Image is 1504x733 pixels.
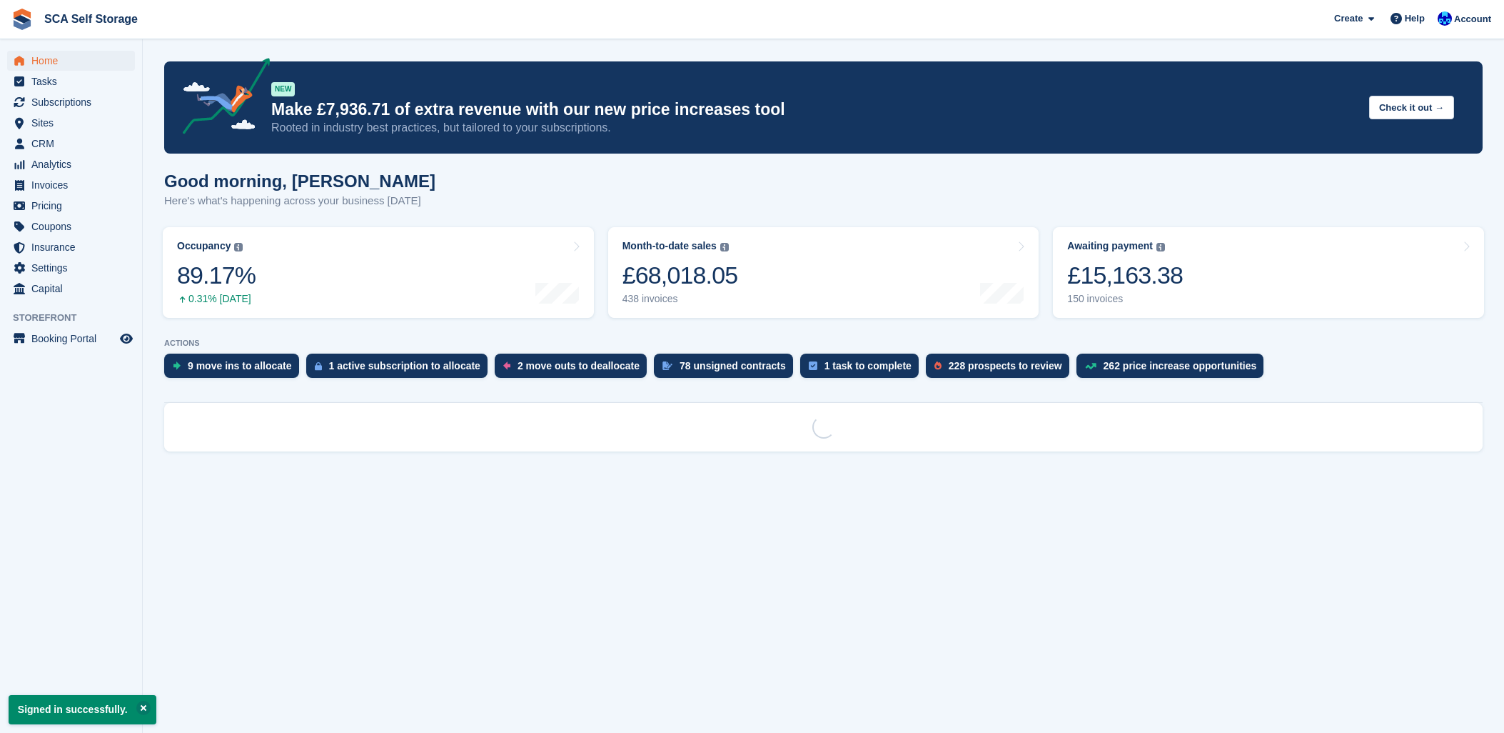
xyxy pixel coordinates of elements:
a: menu [7,154,135,174]
p: Make £7,936.71 of extra revenue with our new price increases tool [271,99,1358,120]
p: Signed in successfully. [9,695,156,724]
a: menu [7,92,135,112]
a: Occupancy 89.17% 0.31% [DATE] [163,227,594,318]
a: 2 move outs to deallocate [495,354,654,385]
span: Help [1405,11,1425,26]
span: CRM [31,134,117,154]
img: Kelly Neesham [1438,11,1452,26]
a: Month-to-date sales £68,018.05 438 invoices [608,227,1039,318]
a: menu [7,71,135,91]
p: Here's what's happening across your business [DATE] [164,193,435,209]
img: stora-icon-8386f47178a22dfd0bd8f6a31ec36ba5ce8667c1dd55bd0f319d3a0aa187defe.svg [11,9,33,30]
a: Preview store [118,330,135,347]
div: 262 price increase opportunities [1104,360,1257,372]
img: icon-info-grey-7440780725fd019a000dd9b08b2336e03edf1995a4989e88bcd33f0948082b44.svg [720,243,729,251]
a: 9 move ins to allocate [164,354,306,385]
span: Capital [31,279,117,299]
span: Insurance [31,237,117,257]
span: Coupons [31,216,117,236]
a: Awaiting payment £15,163.38 150 invoices [1053,227,1484,318]
div: 150 invoices [1067,293,1183,305]
a: menu [7,51,135,71]
span: Tasks [31,71,117,91]
span: Subscriptions [31,92,117,112]
a: menu [7,258,135,278]
a: 78 unsigned contracts [654,354,800,385]
img: move_outs_to_deallocate_icon-f764333ba52eb49d3ac5e1228854f67142a1ed5810a6f6cc68b1a99e826820c5.svg [503,361,510,370]
div: £15,163.38 [1067,261,1183,290]
div: Occupancy [177,240,231,252]
img: contract_signature_icon-13c848040528278c33f63329250d36e43548de30e8caae1d1a13099fd9432cc5.svg [662,361,672,370]
div: NEW [271,82,295,96]
div: 1 task to complete [824,360,912,372]
a: menu [7,134,135,154]
a: SCA Self Storage [39,7,143,31]
div: 2 move outs to deallocate [518,360,640,372]
span: Pricing [31,196,117,216]
a: 1 task to complete [800,354,926,385]
a: menu [7,237,135,257]
a: 262 price increase opportunities [1076,354,1271,385]
button: Check it out → [1369,96,1454,119]
div: 9 move ins to allocate [188,360,292,372]
img: icon-info-grey-7440780725fd019a000dd9b08b2336e03edf1995a4989e88bcd33f0948082b44.svg [1156,243,1165,251]
div: Month-to-date sales [622,240,717,252]
a: menu [7,175,135,195]
span: Settings [31,258,117,278]
a: menu [7,196,135,216]
span: Analytics [31,154,117,174]
div: 1 active subscription to allocate [329,360,480,372]
a: menu [7,279,135,299]
img: task-75834270c22a3079a89374b754ae025e5fb1db73e45f91037f5363f120a921f8.svg [809,361,817,370]
a: menu [7,113,135,133]
a: menu [7,329,135,349]
div: £68,018.05 [622,261,738,290]
a: 228 prospects to review [926,354,1076,385]
span: Create [1334,11,1363,26]
span: Invoices [31,175,117,195]
span: Account [1454,12,1491,26]
div: 228 prospects to review [949,360,1062,372]
img: prospect-51fa495bee0391a8d652442698ab0144808aea92771e9ea1ae160a38d050c398.svg [934,361,942,370]
h1: Good morning, [PERSON_NAME] [164,171,435,191]
img: icon-info-grey-7440780725fd019a000dd9b08b2336e03edf1995a4989e88bcd33f0948082b44.svg [234,243,243,251]
div: 438 invoices [622,293,738,305]
span: Home [31,51,117,71]
a: 1 active subscription to allocate [306,354,495,385]
a: menu [7,216,135,236]
div: 89.17% [177,261,256,290]
img: price_increase_opportunities-93ffe204e8149a01c8c9dc8f82e8f89637d9d84a8eef4429ea346261dce0b2c0.svg [1085,363,1096,369]
img: move_ins_to_allocate_icon-fdf77a2bb77ea45bf5b3d319d69a93e2d87916cf1d5bf7949dd705db3b84f3ca.svg [173,361,181,370]
img: price-adjustments-announcement-icon-8257ccfd72463d97f412b2fc003d46551f7dbcb40ab6d574587a9cd5c0d94... [171,58,271,139]
p: ACTIONS [164,339,1483,348]
span: Sites [31,113,117,133]
p: Rooted in industry best practices, but tailored to your subscriptions. [271,120,1358,136]
img: active_subscription_to_allocate_icon-d502201f5373d7db506a760aba3b589e785aa758c864c3986d89f69b8ff3... [315,361,322,371]
div: Awaiting payment [1067,240,1153,252]
span: Storefront [13,311,142,325]
div: 0.31% [DATE] [177,293,256,305]
span: Booking Portal [31,329,117,349]
div: 78 unsigned contracts [680,360,786,372]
